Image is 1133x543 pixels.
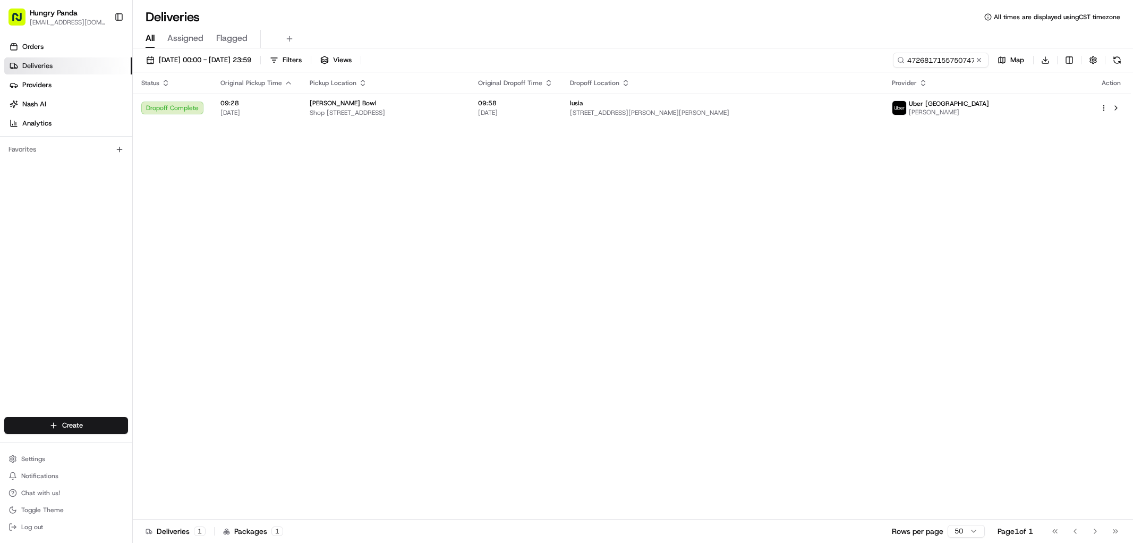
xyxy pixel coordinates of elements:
[146,526,206,537] div: Deliveries
[1100,79,1122,87] div: Action
[310,79,356,87] span: Pickup Location
[478,79,542,87] span: Original Dropoff Time
[22,99,46,109] span: Nash AI
[4,141,128,158] div: Favorites
[283,55,302,65] span: Filters
[4,452,128,466] button: Settings
[4,96,132,113] a: Nash AI
[159,55,251,65] span: [DATE] 00:00 - [DATE] 23:59
[30,18,106,27] button: [EMAIL_ADDRESS][DOMAIN_NAME]
[4,115,132,132] a: Analytics
[893,53,989,68] input: Type to search
[194,527,206,536] div: 1
[22,80,52,90] span: Providers
[892,526,943,537] p: Rows per page
[4,38,132,55] a: Orders
[22,42,44,52] span: Orders
[167,32,203,45] span: Assigned
[1110,53,1125,68] button: Refresh
[4,417,128,434] button: Create
[316,53,356,68] button: Views
[892,79,917,87] span: Provider
[570,99,583,107] span: lusia
[4,503,128,517] button: Toggle Theme
[4,77,132,94] a: Providers
[141,53,256,68] button: [DATE] 00:00 - [DATE] 23:59
[333,55,352,65] span: Views
[478,99,553,107] span: 09:58
[4,4,110,30] button: Hungry Panda[EMAIL_ADDRESS][DOMAIN_NAME]
[892,101,906,115] img: uber-new-logo.jpeg
[909,99,989,108] span: Uber [GEOGRAPHIC_DATA]
[220,79,282,87] span: Original Pickup Time
[570,79,619,87] span: Dropoff Location
[310,108,461,117] span: Shop [STREET_ADDRESS]
[4,469,128,483] button: Notifications
[4,486,128,500] button: Chat with us!
[146,32,155,45] span: All
[4,520,128,534] button: Log out
[220,108,293,117] span: [DATE]
[310,99,377,107] span: [PERSON_NAME] Bowl
[30,7,78,18] button: Hungry Panda
[141,79,159,87] span: Status
[478,108,553,117] span: [DATE]
[22,61,53,71] span: Deliveries
[570,108,875,117] span: [STREET_ADDRESS][PERSON_NAME][PERSON_NAME]
[265,53,306,68] button: Filters
[994,13,1120,21] span: All times are displayed using CST timezone
[62,421,83,430] span: Create
[22,119,52,128] span: Analytics
[21,523,43,531] span: Log out
[216,32,248,45] span: Flagged
[146,9,200,26] h1: Deliveries
[21,489,60,497] span: Chat with us!
[993,53,1029,68] button: Map
[220,99,293,107] span: 09:28
[4,57,132,74] a: Deliveries
[21,472,58,480] span: Notifications
[1010,55,1024,65] span: Map
[909,108,989,116] span: [PERSON_NAME]
[998,526,1033,537] div: Page 1 of 1
[223,526,283,537] div: Packages
[21,455,45,463] span: Settings
[21,506,64,514] span: Toggle Theme
[271,527,283,536] div: 1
